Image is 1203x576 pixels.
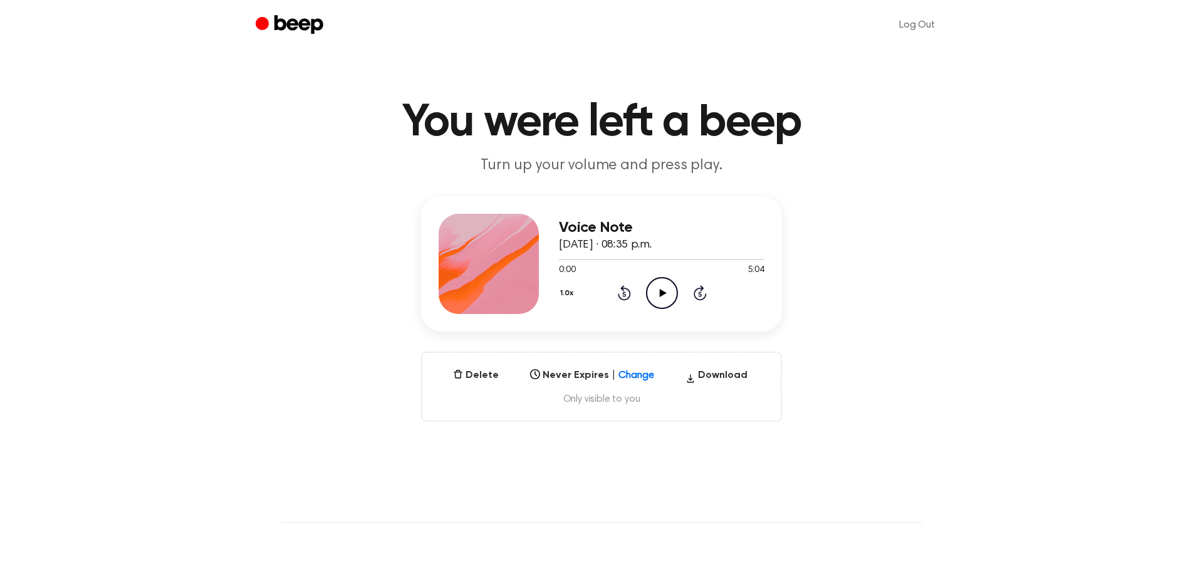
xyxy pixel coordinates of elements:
h3: Voice Note [559,219,764,236]
button: Download [680,368,753,388]
span: Only visible to you [437,393,766,406]
p: Turn up your volume and press play. [361,155,842,176]
span: 0:00 [559,264,575,277]
button: Delete [448,368,504,383]
h1: You were left a beep [281,100,922,145]
span: [DATE] · 08:35 p.m. [559,239,652,251]
a: Beep [256,13,326,38]
a: Log Out [887,10,947,40]
span: 5:04 [748,264,764,277]
button: 1.0x [559,283,578,304]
